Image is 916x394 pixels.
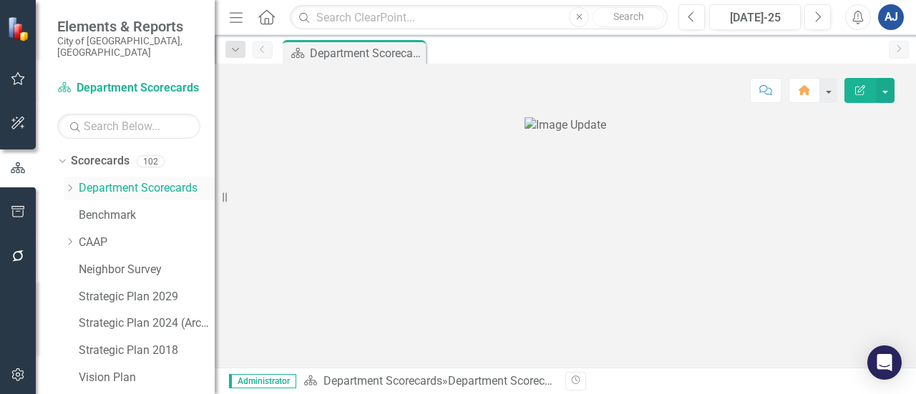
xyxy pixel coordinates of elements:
a: Neighbor Survey [79,262,215,278]
button: Search [593,7,664,27]
a: CAAP [79,235,215,251]
input: Search ClearPoint... [290,5,668,30]
a: Vision Plan [79,370,215,386]
a: Strategic Plan 2018 [79,343,215,359]
div: Open Intercom Messenger [867,345,902,380]
a: Strategic Plan 2024 (Archive) [79,315,215,332]
div: 102 [137,155,165,167]
a: Scorecards [71,153,130,169]
a: Department Scorecards [57,80,200,97]
small: City of [GEOGRAPHIC_DATA], [GEOGRAPHIC_DATA] [57,35,200,59]
div: Department Scorecard [310,44,422,62]
a: Department Scorecards [323,374,442,388]
button: [DATE]-25 [709,4,801,30]
div: » [303,373,555,390]
a: Benchmark [79,207,215,224]
div: Department Scorecard [448,374,561,388]
span: Elements & Reports [57,18,200,35]
span: Search [613,11,644,22]
img: Image Update [525,117,606,134]
img: ClearPoint Strategy [7,16,32,41]
div: [DATE]-25 [714,9,796,26]
a: Department Scorecards [79,180,215,197]
button: AJ [878,4,904,30]
span: Administrator [229,374,296,388]
input: Search Below... [57,114,200,139]
a: Strategic Plan 2029 [79,289,215,305]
